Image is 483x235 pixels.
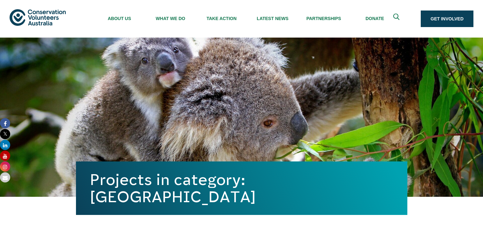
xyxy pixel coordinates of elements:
a: Get Involved [421,11,473,27]
img: logo.svg [10,9,66,25]
span: Partnerships [298,16,349,21]
span: About Us [94,16,145,21]
button: Expand search box Close search box [389,11,405,26]
span: Take Action [196,16,247,21]
h1: Projects in category: [GEOGRAPHIC_DATA] [90,171,393,205]
span: Donate [349,16,400,21]
span: Expand search box [393,14,401,24]
span: Latest News [247,16,298,21]
span: What We Do [145,16,196,21]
